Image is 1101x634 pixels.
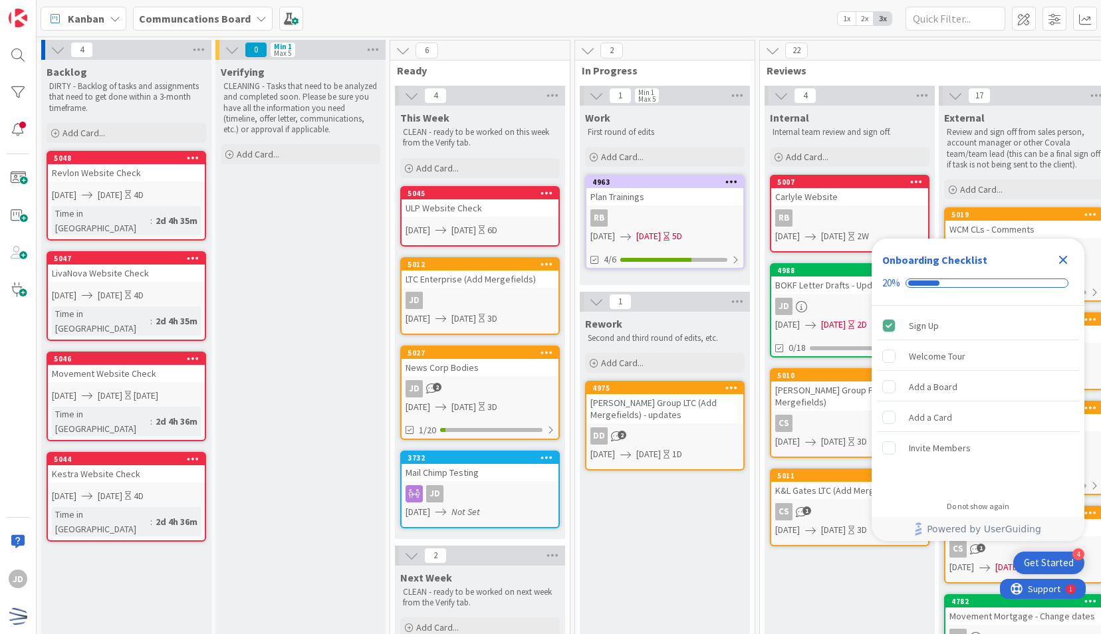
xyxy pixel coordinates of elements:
[601,151,644,163] span: Add Card...
[977,544,985,552] span: 1
[909,379,957,395] div: Add a Board
[48,453,205,482] div: 5044Kestra Website Check
[586,176,743,205] div: 4963Plan Trainings
[601,357,644,369] span: Add Card...
[402,452,558,481] div: 3732Mail Chimp Testing
[451,312,476,326] span: [DATE]
[416,162,459,174] span: Add Card...
[600,43,623,58] span: 2
[960,183,1003,195] span: Add Card...
[49,81,203,114] p: DIRTY - Backlog of tasks and assignments that need to get done within a 3-month timeframe.
[771,276,928,294] div: BOKF Letter Drafts - Updates
[770,263,929,358] a: 4988BOKF Letter Drafts - UpdatesJD[DATE][DATE]2D0/18
[638,96,656,102] div: Max 5
[424,88,447,104] span: 4
[134,489,144,503] div: 4D
[426,485,443,502] div: JD
[221,65,265,78] span: Verifying
[909,318,939,334] div: Sign Up
[98,489,122,503] span: [DATE]
[590,209,608,227] div: RB
[152,414,201,429] div: 2d 4h 36m
[789,341,806,355] span: 0/18
[451,506,480,518] i: Not Set
[786,151,828,163] span: Add Card...
[672,447,682,461] div: 1D
[274,43,292,50] div: Min 1
[770,368,929,458] a: 5010[PERSON_NAME] Group FN (Add Mergefields)CS[DATE][DATE]3D
[590,229,615,243] span: [DATE]
[245,42,267,58] span: 0
[586,427,743,445] div: DD
[402,187,558,199] div: 5045
[909,440,971,456] div: Invite Members
[636,447,661,461] span: [DATE]
[48,253,205,282] div: 5047LivaNova Website Check
[48,152,205,164] div: 5048
[48,453,205,465] div: 5044
[947,501,1009,512] div: Do not show again
[877,342,1079,371] div: Welcome Tour is incomplete.
[771,470,928,482] div: 5011
[47,151,206,241] a: 5048Revlon Website Check[DATE][DATE]4DTime in [GEOGRAPHIC_DATA]:2d 4h 35m
[927,521,1041,537] span: Powered by UserGuiding
[402,347,558,376] div: 5027News Corp Bodies
[406,223,430,237] span: [DATE]
[775,229,800,243] span: [DATE]
[609,294,632,310] span: 1
[48,365,205,382] div: Movement Website Check
[419,423,436,437] span: 1/20
[949,540,967,558] div: CS
[590,427,608,445] div: DD
[403,127,557,149] p: CLEAN - ready to be worked on this week from the Verify tab.
[402,259,558,288] div: 5012LTC Enterprise (Add Mergefields)
[48,264,205,282] div: LivaNova Website Check
[771,209,928,227] div: RB
[62,127,105,139] span: Add Card...
[400,346,560,440] a: 5027News Corp BodiesJD[DATE][DATE]3D1/20
[408,260,558,269] div: 5012
[406,312,430,326] span: [DATE]
[877,372,1079,401] div: Add a Board is incomplete.
[872,517,1084,541] div: Footer
[487,400,497,414] div: 3D
[416,43,438,58] span: 6
[150,213,152,228] span: :
[877,403,1079,432] div: Add a Card is incomplete.
[47,65,87,78] span: Backlog
[406,380,423,397] div: JD
[54,254,205,263] div: 5047
[402,259,558,270] div: 5012
[48,465,205,482] div: Kestra Website Check
[403,587,557,609] p: CLEAN - ready to be worked on next week from the Verify tab.
[134,188,144,202] div: 4D
[586,188,743,205] div: Plan Trainings
[1013,552,1084,574] div: Open Get Started checklist, remaining modules: 4
[274,50,291,56] div: Max 5
[771,176,928,188] div: 5007
[9,9,27,27] img: Visit kanbanzone.com
[98,389,122,403] span: [DATE]
[618,431,626,439] span: 2
[771,370,928,411] div: 5010[PERSON_NAME] Group FN (Add Mergefields)
[487,312,497,326] div: 3D
[771,188,928,205] div: Carlyle Website
[98,188,122,202] span: [DATE]
[771,264,928,276] div: 4988
[872,239,1084,541] div: Checklist Container
[9,570,27,588] div: JD
[54,455,205,464] div: 5044
[968,88,991,104] span: 17
[856,12,874,25] span: 2x
[947,127,1101,170] p: Review and sign off from sales person, account manager or other Covala team/team lead (this can b...
[586,394,743,423] div: [PERSON_NAME] Group LTC (Add Mergefields) - updates
[585,381,745,471] a: 4975[PERSON_NAME] Group LTC (Add Mergefields) - updatesDD[DATE][DATE]1D
[909,409,952,425] div: Add a Card
[52,206,150,235] div: Time in [GEOGRAPHIC_DATA]
[636,229,661,243] span: [DATE]
[585,317,622,330] span: Rework
[402,359,558,376] div: News Corp Bodies
[400,111,449,124] span: This Week
[52,407,150,436] div: Time in [GEOGRAPHIC_DATA]
[408,348,558,358] div: 5027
